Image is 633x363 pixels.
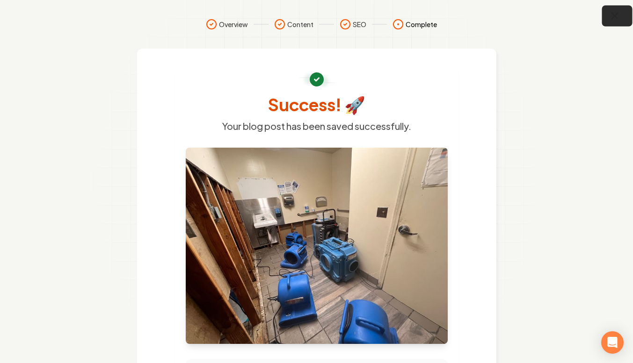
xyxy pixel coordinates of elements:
span: Complete [406,20,437,29]
span: Content [287,20,313,29]
span: SEO [353,20,366,29]
span: Overview [219,20,248,29]
h1: Success! 🚀 [186,95,448,114]
div: Open Intercom Messenger [601,331,624,354]
p: Your blog post has been saved successfully. [186,120,448,133]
